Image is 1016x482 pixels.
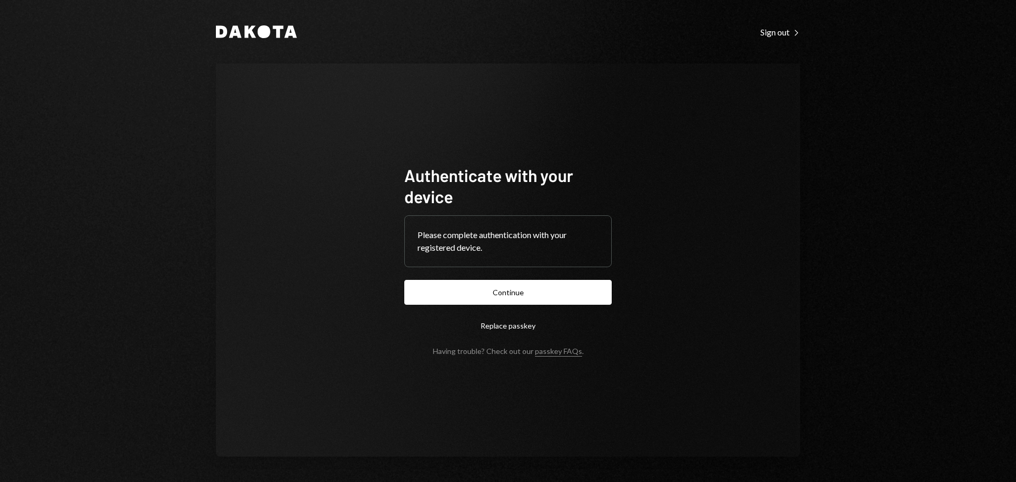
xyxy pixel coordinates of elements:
[535,347,582,357] a: passkey FAQs
[433,347,584,356] div: Having trouble? Check out our .
[418,229,598,254] div: Please complete authentication with your registered device.
[760,27,800,38] div: Sign out
[404,280,612,305] button: Continue
[404,165,612,207] h1: Authenticate with your device
[760,26,800,38] a: Sign out
[404,313,612,338] button: Replace passkey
